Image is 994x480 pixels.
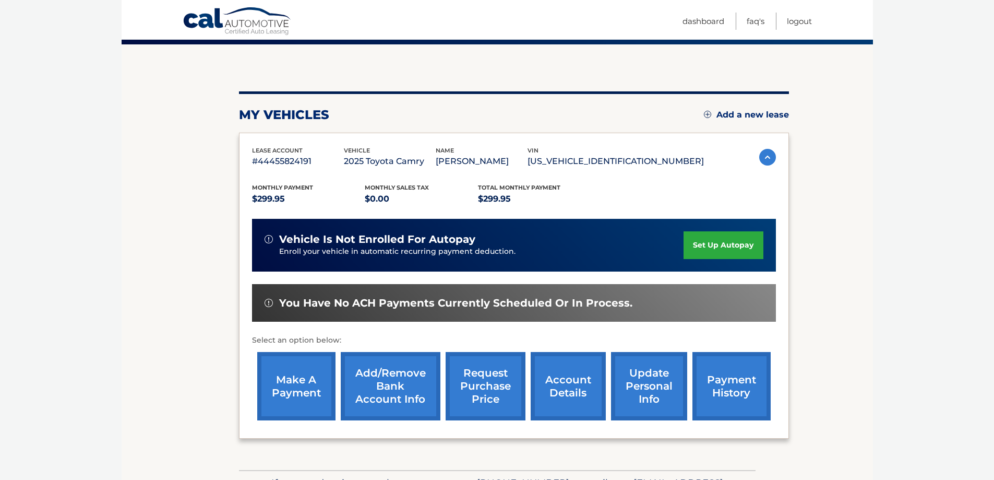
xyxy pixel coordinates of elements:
span: Monthly sales Tax [365,184,429,191]
a: Add a new lease [704,110,789,120]
span: vehicle [344,147,370,154]
span: You have no ACH payments currently scheduled or in process. [279,297,632,310]
a: Dashboard [682,13,724,30]
p: $0.00 [365,192,478,206]
h2: my vehicles [239,107,329,123]
p: Enroll your vehicle in automatic recurring payment deduction. [279,246,684,257]
span: Total Monthly Payment [478,184,560,191]
span: name [436,147,454,154]
a: make a payment [257,352,336,420]
a: Add/Remove bank account info [341,352,440,420]
img: add.svg [704,111,711,118]
p: 2025 Toyota Camry [344,154,436,169]
a: update personal info [611,352,687,420]
p: #44455824191 [252,154,344,169]
a: Cal Automotive [183,7,292,37]
a: set up autopay [684,231,763,259]
a: Logout [787,13,812,30]
a: FAQ's [747,13,764,30]
span: lease account [252,147,303,154]
a: request purchase price [446,352,525,420]
span: vehicle is not enrolled for autopay [279,233,475,246]
img: alert-white.svg [265,235,273,243]
img: accordion-active.svg [759,149,776,166]
span: Monthly Payment [252,184,313,191]
p: [US_VEHICLE_IDENTIFICATION_NUMBER] [528,154,704,169]
a: account details [531,352,606,420]
span: vin [528,147,538,154]
p: $299.95 [478,192,591,206]
a: payment history [692,352,771,420]
p: $299.95 [252,192,365,206]
img: alert-white.svg [265,299,273,307]
p: [PERSON_NAME] [436,154,528,169]
p: Select an option below: [252,334,776,347]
